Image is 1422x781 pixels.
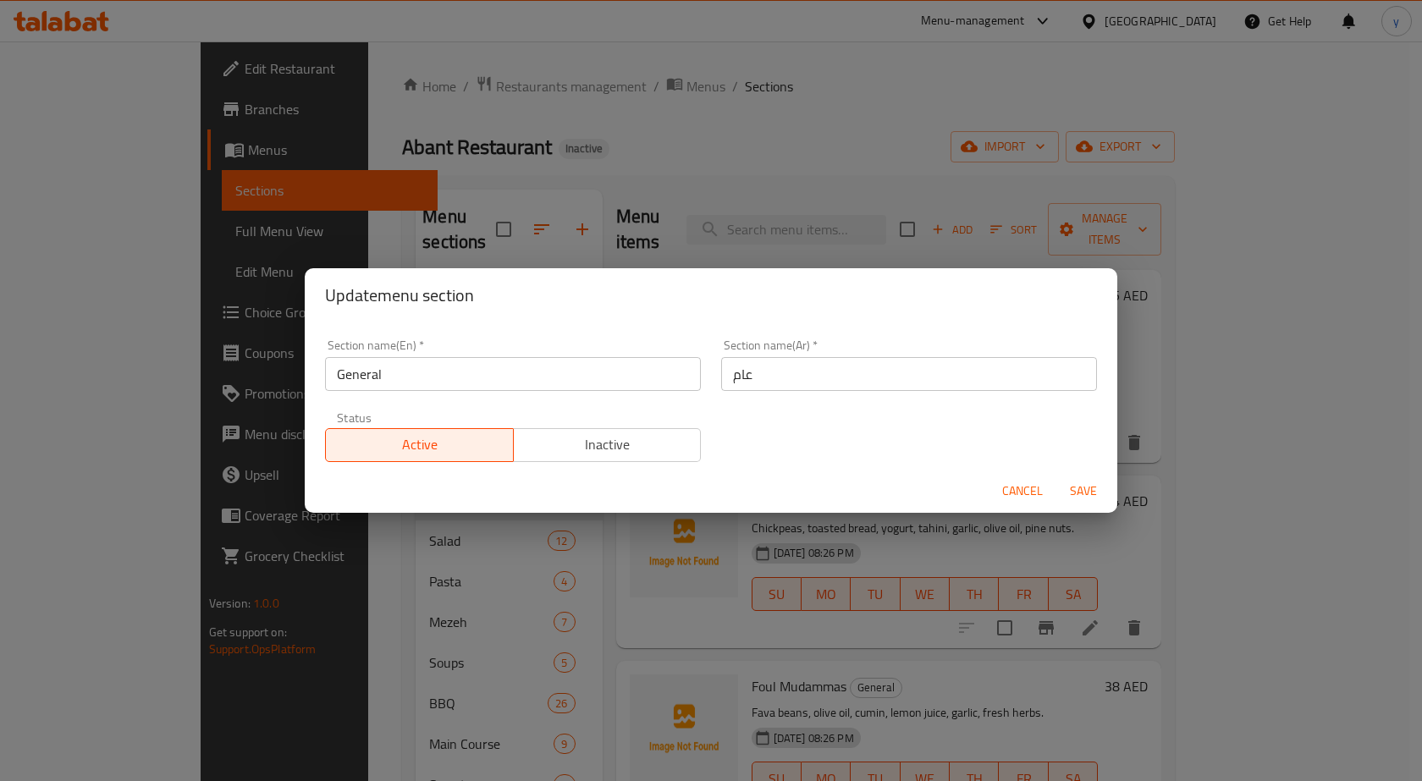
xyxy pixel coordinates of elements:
[325,428,514,462] button: Active
[1002,481,1043,502] span: Cancel
[513,428,702,462] button: Inactive
[325,357,701,391] input: Please enter section name(en)
[325,282,1097,309] h2: Update menu section
[721,357,1097,391] input: Please enter section name(ar)
[521,432,695,457] span: Inactive
[333,432,507,457] span: Active
[1063,481,1104,502] span: Save
[1056,476,1111,507] button: Save
[995,476,1050,507] button: Cancel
